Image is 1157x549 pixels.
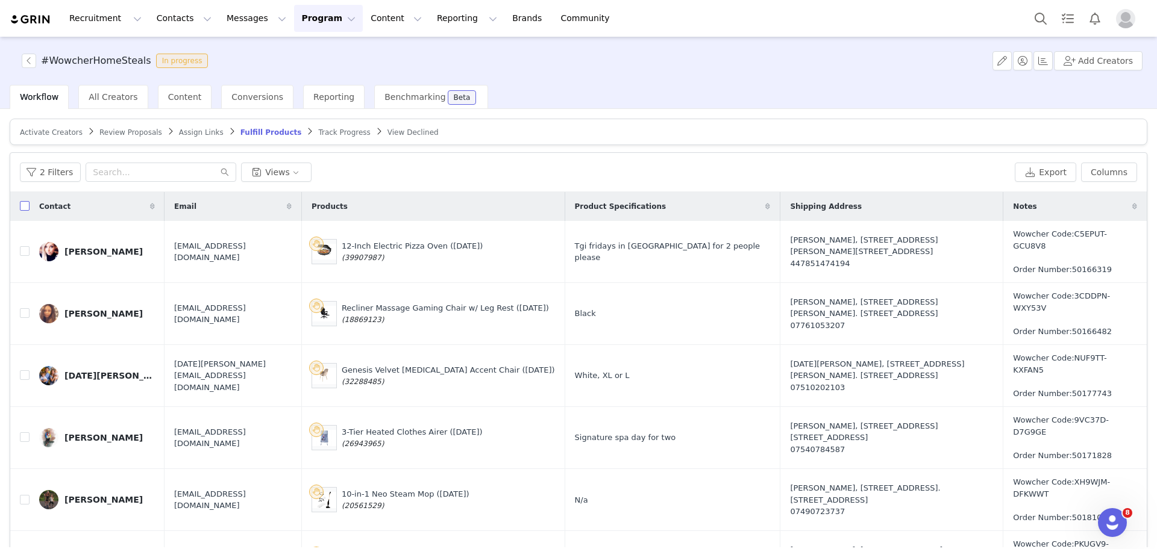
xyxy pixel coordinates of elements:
span: Product Specifications [575,201,666,212]
span: Tgi fridays in [GEOGRAPHIC_DATA] for 2 people please [575,240,771,264]
button: Profile [1109,9,1147,28]
button: Messages [219,5,293,32]
button: Content [363,5,429,32]
span: [EMAIL_ADDRESS][DOMAIN_NAME] [174,488,292,512]
span: Products [312,201,348,212]
span: 8 [1123,508,1132,518]
button: Views [241,163,312,182]
span: Content [168,92,202,102]
div: 07510202103 [790,382,993,394]
span: [EMAIL_ADDRESS][DOMAIN_NAME] [174,426,292,450]
div: 447851474194 [790,258,993,270]
span: Wowcher Code:NUF9TT-KXFAN5 Order Number:50177743 [1013,352,1132,399]
span: Wowcher Code:9VC37D-D7G9GE Order Number:50171828 [1013,414,1132,461]
img: Product Image [312,368,336,384]
span: Conversions [231,92,283,102]
span: Assign Links [179,128,224,137]
img: placeholder-profile.jpg [1116,9,1135,28]
span: Benchmarking [384,92,445,102]
img: Product Image [312,430,336,446]
span: Wowcher Code:C5EPUT-GCU8V8 Order Number:50166319 [1013,228,1132,275]
div: Beta [454,94,471,101]
div: 12-Inch Electric Pizza Oven ([DATE]) [342,240,483,264]
span: Signature spa day for two [575,432,676,444]
div: [DATE][PERSON_NAME], [STREET_ADDRESS][PERSON_NAME]. [STREET_ADDRESS] [790,358,993,394]
div: [PERSON_NAME], [STREET_ADDRESS] [PERSON_NAME][STREET_ADDRESS] [790,234,993,270]
button: Reporting [430,5,504,32]
div: Recliner Massage Gaming Chair w/ Leg Rest ([DATE]) [342,302,549,326]
a: [PERSON_NAME] [39,490,155,509]
button: Notifications [1082,5,1108,32]
a: Tasks [1055,5,1081,32]
div: [PERSON_NAME], [STREET_ADDRESS] [STREET_ADDRESS] [790,420,993,456]
img: bf6295ae-3cb3-4701-9227-e470271bef16.jpg [39,428,58,447]
span: Wowcher Code:XH9WJM-DFKWWT Order Number:50181049 [1013,476,1132,523]
div: [PERSON_NAME] [64,433,143,442]
iframe: Intercom live chat [1098,508,1127,537]
span: (18869123) [342,315,384,324]
img: 8d296851-50cd-4684-85a2-0e0f6dfaaee9.jpg [39,304,58,323]
a: [DATE][PERSON_NAME] [39,366,155,385]
img: efee0c66-5433-4efb-aee7-06beceb01669.jpg [39,242,58,261]
input: Search... [86,163,236,182]
button: Contacts [149,5,219,32]
span: (32288485) [342,377,384,386]
div: 07490723737 [790,506,993,518]
span: (39907987) [342,253,384,262]
img: ab71a461-8d88-4f43-a13e-fa7a9a508396.jpg [39,490,58,509]
span: Notes [1013,201,1036,212]
a: [PERSON_NAME] [39,304,155,323]
i: icon: search [221,168,229,176]
span: View Declined [387,128,439,137]
div: [PERSON_NAME] [64,247,143,256]
div: [DATE][PERSON_NAME] [64,371,155,380]
img: 3507edc4-d920-4c09-adc7-dd6673c9548e.jpg [39,366,58,385]
span: Wowcher Code:3CDDPN-WXY53V Order Number:50166482 [1013,290,1132,337]
span: [EMAIL_ADDRESS][DOMAIN_NAME] [174,240,292,264]
span: [DATE][PERSON_NAME][EMAIL_ADDRESS][DOMAIN_NAME] [174,358,292,394]
span: Workflow [20,92,58,102]
div: [PERSON_NAME] [64,309,143,318]
span: Shipping Address [790,201,862,212]
span: In progress [156,54,209,68]
span: [EMAIL_ADDRESS][DOMAIN_NAME] [174,302,292,326]
span: N/a [575,494,588,506]
div: [PERSON_NAME] [64,495,143,504]
button: Program [294,5,363,32]
div: 3-Tier Heated Clothes Airer ([DATE]) [342,426,483,450]
a: [PERSON_NAME] [39,428,155,447]
div: [PERSON_NAME], [STREET_ADDRESS]. [STREET_ADDRESS] [790,482,993,518]
a: Community [554,5,622,32]
span: Review Proposals [99,128,162,137]
button: Add Creators [1054,51,1143,70]
span: Email [174,201,196,212]
div: 10-in-1 Neo Steam Mop ([DATE]) [342,488,469,512]
button: Search [1027,5,1054,32]
span: (20561529) [342,501,384,510]
a: [PERSON_NAME] [39,242,155,261]
img: Product Image [312,244,336,260]
span: Black [575,308,596,320]
span: Activate Creators [20,128,83,137]
img: Product Image [312,306,336,322]
span: (26943965) [342,439,384,448]
div: Genesis Velvet [MEDICAL_DATA] Accent Chair ([DATE]) [342,364,555,388]
div: [PERSON_NAME], [STREET_ADDRESS][PERSON_NAME]. [STREET_ADDRESS] [790,296,993,332]
img: Product Image [312,492,336,508]
button: Export [1015,163,1076,182]
a: Brands [505,5,553,32]
img: grin logo [10,14,52,25]
span: [object Object] [22,54,213,68]
span: Fulfill Products [240,128,302,137]
button: Columns [1081,163,1137,182]
div: 07540784587 [790,444,993,456]
span: Reporting [313,92,354,102]
button: 2 Filters [20,163,81,182]
span: White, XL or L [575,370,630,382]
span: All Creators [89,92,137,102]
h3: #WowcherHomeSteals [41,54,151,68]
span: Contact [39,201,71,212]
span: Track Progress [318,128,370,137]
div: 07761053207 [790,320,993,332]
